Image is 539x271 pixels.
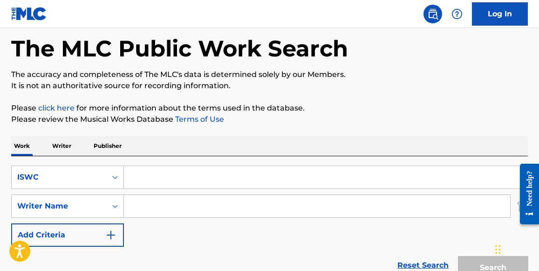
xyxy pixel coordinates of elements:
p: It is not an authoritative source for recording information. [11,80,528,91]
a: click here [38,104,75,112]
p: Please review the Musical Works Database [11,114,528,125]
div: Drag [495,236,501,264]
a: Log In [472,2,528,26]
p: Writer [49,136,74,156]
iframe: Chat Widget [492,226,539,271]
img: 9d2ae6d4665cec9f34b9.svg [105,229,116,241]
p: Work [11,136,33,156]
button: Add Criteria [11,223,124,247]
div: Help [448,5,466,23]
a: Terms of Use [173,115,224,124]
img: MLC Logo [11,7,47,21]
img: help [451,8,463,20]
p: Publisher [91,136,124,156]
div: Writer Name [17,201,101,212]
div: ISWC [17,172,101,183]
a: Public Search [423,5,442,23]
p: The accuracy and completeness of The MLC's data is determined solely by our Members. [11,69,528,80]
img: search [427,8,438,20]
h1: The MLC Public Work Search [11,35,348,63]
p: Please for more information about the terms used in the database. [11,103,528,114]
iframe: Resource Center [513,156,539,231]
